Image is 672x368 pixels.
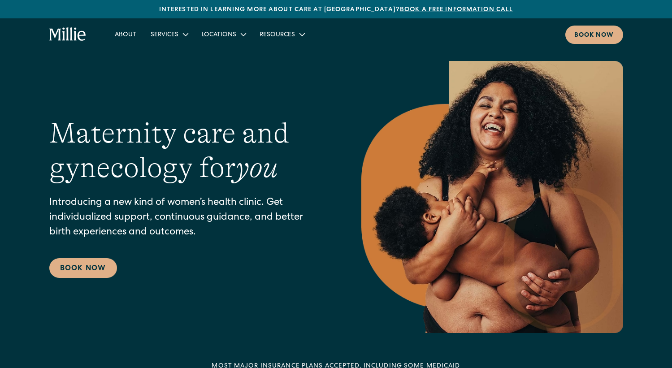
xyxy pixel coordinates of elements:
a: Book a free information call [400,7,513,13]
p: Introducing a new kind of women’s health clinic. Get individualized support, continuous guidance,... [49,196,325,240]
img: Smiling mother with her baby in arms, celebrating body positivity and the nurturing bond of postp... [361,61,623,333]
em: you [236,152,278,184]
div: Book now [574,31,614,40]
div: Locations [202,30,236,40]
a: Book now [565,26,623,44]
a: About [108,27,143,42]
div: Locations [195,27,252,42]
div: Resources [260,30,295,40]
div: Services [151,30,178,40]
h1: Maternity care and gynecology for [49,116,325,185]
div: Resources [252,27,311,42]
a: home [49,27,87,42]
div: Services [143,27,195,42]
a: Book Now [49,258,117,278]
